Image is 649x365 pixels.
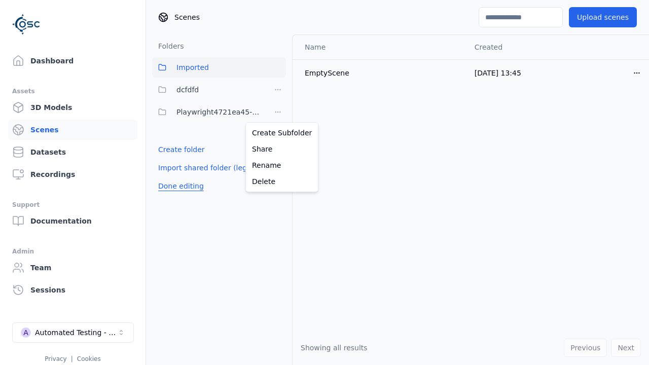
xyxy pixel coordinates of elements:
[248,157,316,173] a: Rename
[248,125,316,141] a: Create Subfolder
[248,173,316,190] a: Delete
[248,141,316,157] a: Share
